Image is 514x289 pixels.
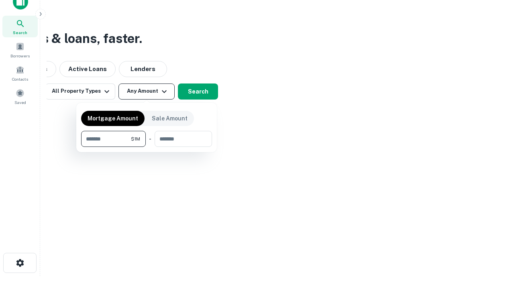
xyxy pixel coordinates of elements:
[88,114,138,123] p: Mortgage Amount
[474,225,514,263] iframe: Chat Widget
[149,131,151,147] div: -
[131,135,140,142] span: $1M
[152,114,188,123] p: Sale Amount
